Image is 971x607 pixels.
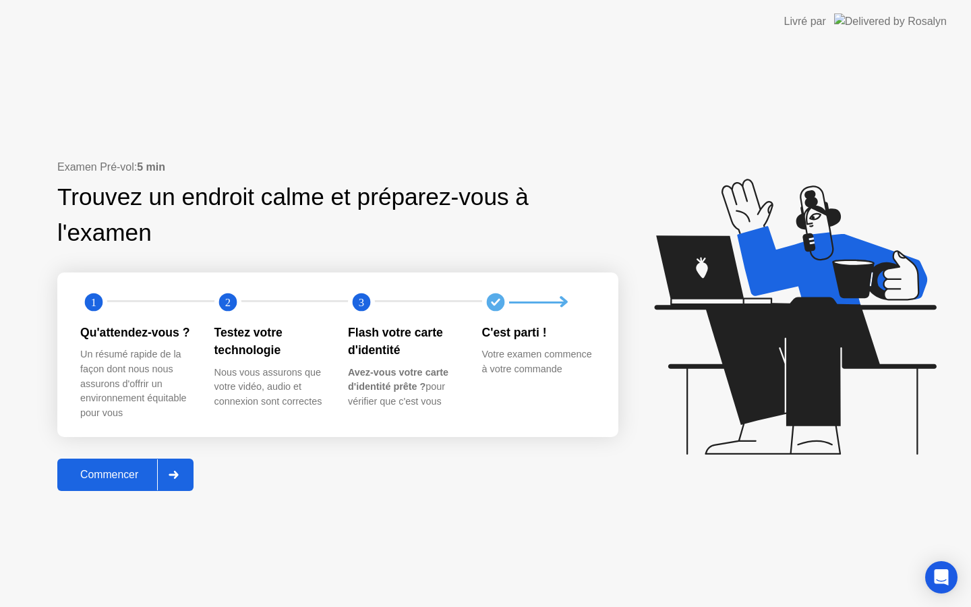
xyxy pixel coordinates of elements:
div: Qu'attendez-vous ? [80,324,193,341]
text: 3 [359,296,364,309]
div: Trouvez un endroit calme et préparez-vous à l'examen [57,179,533,251]
div: Livré par [784,13,826,30]
div: Commencer [61,469,157,481]
div: Flash votre carte d'identité [348,324,461,359]
div: Open Intercom Messenger [925,561,958,594]
text: 1 [91,296,96,309]
button: Commencer [57,459,194,491]
div: C'est parti ! [482,324,595,341]
text: 2 [225,296,230,309]
div: pour vérifier que c'est vous [348,366,461,409]
div: Examen Pré-vol: [57,159,618,175]
div: Un résumé rapide de la façon dont nous nous assurons d'offrir un environnement équitable pour vous [80,347,193,420]
b: 5 min [137,161,165,173]
div: Votre examen commence à votre commande [482,347,595,376]
img: Delivered by Rosalyn [834,13,947,29]
b: Avez-vous votre carte d'identité prête ? [348,367,448,393]
div: Testez votre technologie [214,324,327,359]
div: Nous vous assurons que votre vidéo, audio et connexion sont correctes [214,366,327,409]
